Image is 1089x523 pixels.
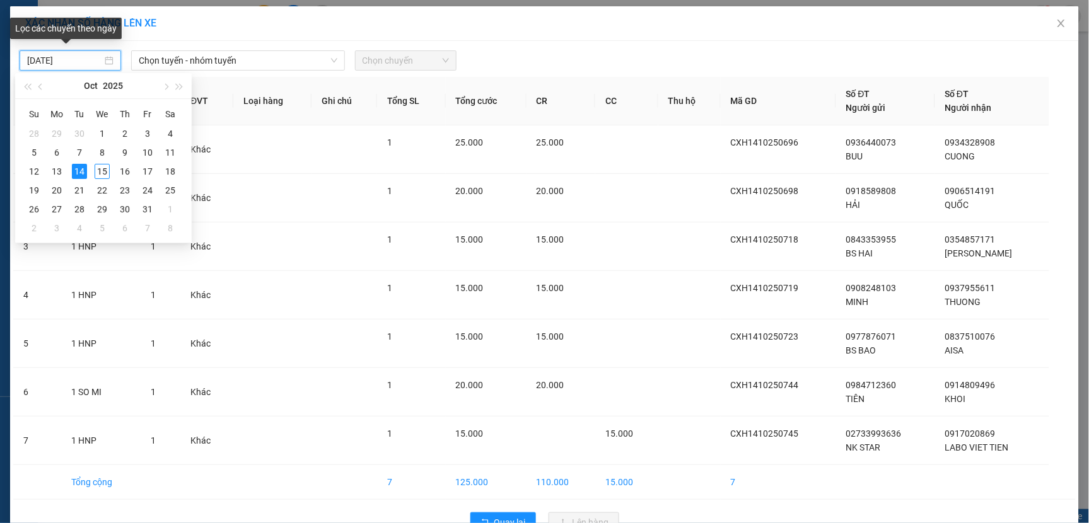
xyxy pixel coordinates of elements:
span: AISA [945,345,964,355]
span: 1 [151,338,156,348]
span: BUU [846,151,863,161]
div: 10 [140,145,155,160]
td: 2025-10-16 [114,162,136,181]
td: 2025-10-09 [114,143,136,162]
td: 2025-10-14 [68,162,91,181]
span: 25.000 [537,137,564,147]
td: 2025-11-06 [114,219,136,238]
span: THUONG [945,297,981,307]
td: 2025-11-03 [45,219,68,238]
input: 14/10/2025 [27,54,102,67]
th: Tổng SL [377,77,445,125]
td: 2025-09-28 [23,124,45,143]
td: 2025-10-17 [136,162,159,181]
span: [PERSON_NAME] [945,248,1013,258]
th: Sa [159,104,182,124]
span: CXH1410250723 [731,331,799,342]
span: CXH1410250719 [731,283,799,293]
div: 20 [49,183,64,198]
div: 2 [26,221,42,236]
div: 8 [95,145,110,160]
div: 24 [140,183,155,198]
button: Oct [84,73,98,98]
span: Chọn chuyến [363,51,449,70]
th: Mã GD [721,77,836,125]
span: 20.000 [537,186,564,196]
div: 14 [72,164,87,179]
td: 1 HNP [61,222,141,271]
span: 15.000 [605,428,633,439]
td: 2025-10-31 [136,200,159,219]
div: 3 [49,221,64,236]
div: 8 [163,221,178,236]
span: 15.000 [537,234,564,244]
span: 1 [387,234,392,244]
th: Thu hộ [658,77,721,125]
th: ĐVT [180,77,233,125]
td: 5 [13,319,61,368]
button: Close [1044,6,1079,42]
span: 15.000 [456,283,484,293]
span: 0984712360 [846,380,897,390]
td: Khác [180,271,233,319]
td: 2025-10-20 [45,181,68,200]
td: 1 HNP [61,319,141,368]
span: 20.000 [456,380,484,390]
td: 2025-10-06 [45,143,68,162]
div: 17 [140,164,155,179]
span: LABO VIET TIEN [945,442,1009,452]
div: 22 [95,183,110,198]
td: 2025-11-01 [159,200,182,219]
td: Khác [180,125,233,174]
td: 1 HNP [61,271,141,319]
td: 1 [13,125,61,174]
div: 27 [49,202,64,217]
th: CC [595,77,658,125]
span: 0837510076 [945,331,996,342]
span: 0906514191 [945,186,996,196]
th: CR [527,77,596,125]
span: Số ĐT [846,89,870,99]
div: 12 [26,164,42,179]
td: 1 SO MI [61,368,141,417]
td: 2025-10-15 [91,162,114,181]
div: 6 [117,221,132,236]
span: down [330,57,338,64]
span: CXH1410250744 [731,380,799,390]
span: 1 [387,283,392,293]
span: 15.000 [456,234,484,244]
td: 2025-10-12 [23,162,45,181]
th: We [91,104,114,124]
td: 2025-10-23 [114,181,136,200]
td: 2025-10-13 [45,162,68,181]
div: 19 [26,183,42,198]
div: 1 [163,202,178,217]
div: 7 [72,145,87,160]
span: 15.000 [537,331,564,342]
td: 2 [13,174,61,222]
span: 0937955611 [945,283,996,293]
span: 15.000 [537,283,564,293]
td: 2025-11-07 [136,219,159,238]
span: 0936440073 [846,137,897,147]
div: 31 [140,202,155,217]
span: 1 [151,387,156,397]
td: 2025-10-02 [114,124,136,143]
span: Số ĐT [945,89,969,99]
span: CXH1410250698 [731,186,799,196]
span: 1 [151,241,156,251]
td: 7 [13,417,61,465]
span: 0917020869 [945,428,996,439]
th: Su [23,104,45,124]
td: 2025-10-08 [91,143,114,162]
span: 20.000 [456,186,484,196]
span: CUONG [945,151,975,161]
span: 1 [387,380,392,390]
div: 5 [95,221,110,236]
button: 2025 [103,73,123,98]
div: 9 [117,145,132,160]
span: 0354857171 [945,234,996,244]
span: CXH1410250696 [731,137,799,147]
span: 20.000 [537,380,564,390]
span: 15.000 [456,331,484,342]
